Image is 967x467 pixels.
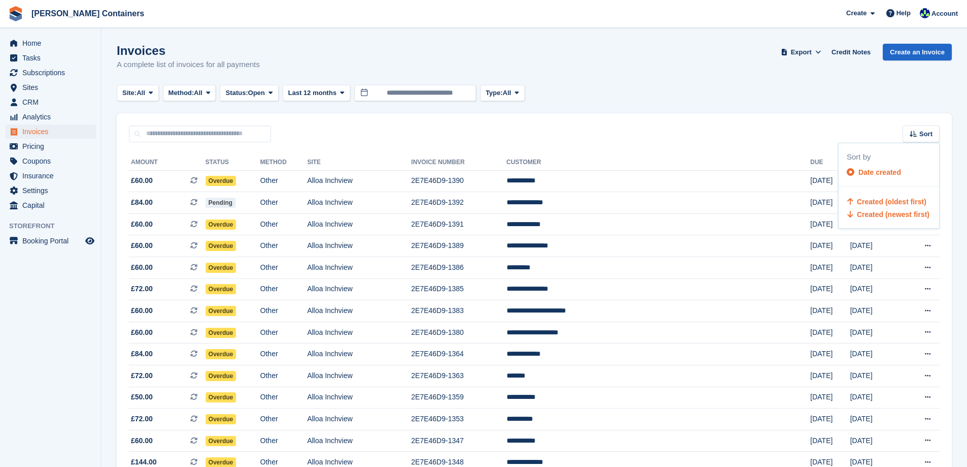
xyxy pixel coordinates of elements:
button: Type: All [480,85,525,102]
td: [DATE] [850,387,902,409]
td: Alloa Inchview [307,344,411,365]
td: [DATE] [810,300,850,322]
td: Other [260,235,308,257]
span: Overdue [206,284,237,294]
td: [DATE] [810,213,850,235]
button: Site: All [117,85,159,102]
span: Pricing [22,139,83,153]
td: [DATE] [810,409,850,430]
td: 2E7E46D9-1386 [411,257,506,279]
img: Audra Whitelaw [920,8,930,18]
span: £84.00 [131,197,153,208]
th: Method [260,154,308,171]
td: [DATE] [850,257,902,279]
span: Coupons [22,154,83,168]
a: menu [5,51,96,65]
span: Account [931,9,958,19]
td: Alloa Inchview [307,300,411,322]
span: Open [248,88,265,98]
td: [DATE] [850,300,902,322]
td: Other [260,257,308,279]
span: Capital [22,198,83,212]
td: [DATE] [810,278,850,300]
span: £50.00 [131,392,153,402]
span: £60.00 [131,219,153,230]
td: [DATE] [850,278,902,300]
td: [DATE] [850,322,902,344]
span: All [503,88,511,98]
span: Booking Portal [22,234,83,248]
td: Alloa Inchview [307,365,411,387]
td: Other [260,300,308,322]
td: Other [260,322,308,344]
span: Overdue [206,349,237,359]
button: Last 12 months [283,85,350,102]
span: Analytics [22,110,83,124]
td: Alloa Inchview [307,322,411,344]
td: 2E7E46D9-1359 [411,387,506,409]
span: £60.00 [131,435,153,446]
td: [DATE] [850,430,902,452]
td: Other [260,192,308,214]
td: [DATE] [810,170,850,192]
a: menu [5,154,96,168]
span: Method: [169,88,194,98]
td: Other [260,213,308,235]
span: £72.00 [131,284,153,294]
td: [DATE] [810,344,850,365]
td: Other [260,344,308,365]
td: Other [260,365,308,387]
td: 2E7E46D9-1364 [411,344,506,365]
span: Date created [858,168,901,176]
a: menu [5,80,96,95]
span: Sites [22,80,83,95]
a: menu [5,183,96,198]
a: menu [5,124,96,139]
a: menu [5,198,96,212]
td: [DATE] [810,235,850,257]
img: stora-icon-8386f47178a22dfd0bd8f6a31ec36ba5ce8667c1dd55bd0f319d3a0aa187defe.svg [8,6,23,21]
td: Other [260,387,308,409]
a: Preview store [84,235,96,247]
td: 2E7E46D9-1389 [411,235,506,257]
td: [DATE] [810,322,850,344]
th: Site [307,154,411,171]
span: £72.00 [131,414,153,424]
span: Overdue [206,436,237,446]
td: Alloa Inchview [307,430,411,452]
td: 2E7E46D9-1380 [411,322,506,344]
span: £60.00 [131,240,153,251]
a: Create an Invoice [883,44,952,60]
td: [DATE] [850,235,902,257]
td: 2E7E46D9-1363 [411,365,506,387]
td: Other [260,409,308,430]
span: Insurance [22,169,83,183]
span: £60.00 [131,175,153,186]
span: Sort [919,129,932,139]
a: Credit Notes [827,44,875,60]
a: [PERSON_NAME] Containers [27,5,148,22]
span: £60.00 [131,327,153,338]
a: Date created [847,167,939,178]
td: Alloa Inchview [307,409,411,430]
td: 2E7E46D9-1385 [411,278,506,300]
th: Invoice Number [411,154,506,171]
td: 2E7E46D9-1353 [411,409,506,430]
span: Help [896,8,911,18]
th: Customer [507,154,811,171]
td: [DATE] [810,430,850,452]
td: [DATE] [850,365,902,387]
td: Other [260,278,308,300]
td: Other [260,430,308,452]
span: £60.00 [131,262,153,273]
span: Storefront [9,221,101,231]
a: menu [5,169,96,183]
a: menu [5,66,96,80]
span: Overdue [206,414,237,424]
a: Created (newest first) [847,210,929,219]
span: Overdue [206,263,237,273]
span: Create [846,8,866,18]
td: 2E7E46D9-1390 [411,170,506,192]
a: menu [5,36,96,50]
button: Status: Open [220,85,278,102]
